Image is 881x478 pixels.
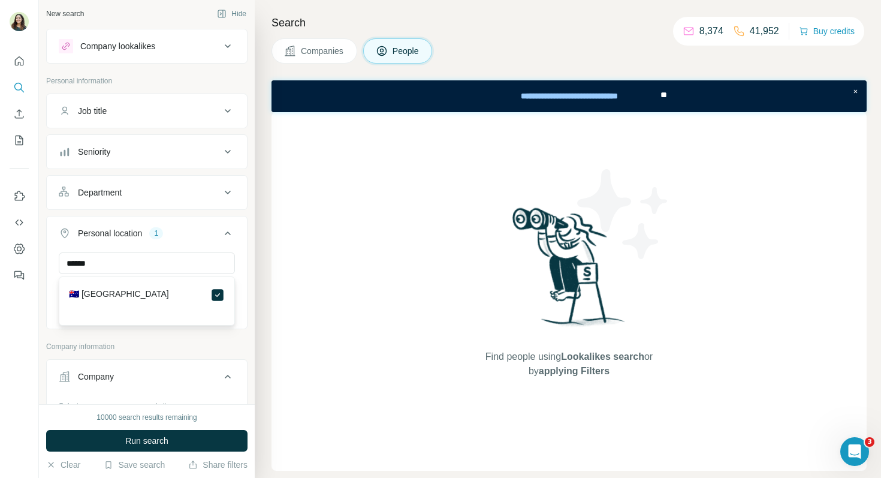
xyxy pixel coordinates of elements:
[69,288,169,302] label: 🇦🇺 [GEOGRAPHIC_DATA]
[78,371,114,383] div: Company
[10,185,29,207] button: Use Surfe on LinkedIn
[96,412,197,423] div: 10000 search results remaining
[10,77,29,98] button: Search
[78,105,107,117] div: Job title
[78,227,142,239] div: Personal location
[46,8,84,19] div: New search
[46,459,80,471] button: Clear
[47,32,247,61] button: Company lookalikes
[46,430,248,452] button: Run search
[78,146,110,158] div: Seniority
[46,341,248,352] p: Company information
[125,435,168,447] span: Run search
[47,362,247,396] button: Company
[10,212,29,233] button: Use Surfe API
[507,205,632,338] img: Surfe Illustration - Woman searching with binoculars
[78,187,122,199] div: Department
[47,97,247,125] button: Job title
[59,396,235,411] div: Select a company name or website
[750,24,779,38] p: 41,952
[865,437,874,447] span: 3
[47,178,247,207] button: Department
[271,80,867,112] iframe: Banner
[393,45,420,57] span: People
[539,366,610,376] span: applying Filters
[10,103,29,125] button: Enrich CSV
[569,160,677,268] img: Surfe Illustration - Stars
[840,437,869,466] iframe: Intercom live chat
[80,40,155,52] div: Company lookalikes
[104,459,165,471] button: Save search
[46,76,248,86] p: Personal information
[473,350,665,378] span: Find people using or by
[10,12,29,31] img: Avatar
[47,219,247,252] button: Personal location1
[10,238,29,260] button: Dashboard
[271,14,867,31] h4: Search
[47,137,247,166] button: Seniority
[10,130,29,151] button: My lists
[188,459,248,471] button: Share filters
[799,23,855,40] button: Buy credits
[699,24,723,38] p: 8,374
[561,351,644,362] span: Lookalikes search
[149,228,163,239] div: 1
[209,5,255,23] button: Hide
[301,45,345,57] span: Companies
[10,50,29,72] button: Quick start
[10,264,29,286] button: Feedback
